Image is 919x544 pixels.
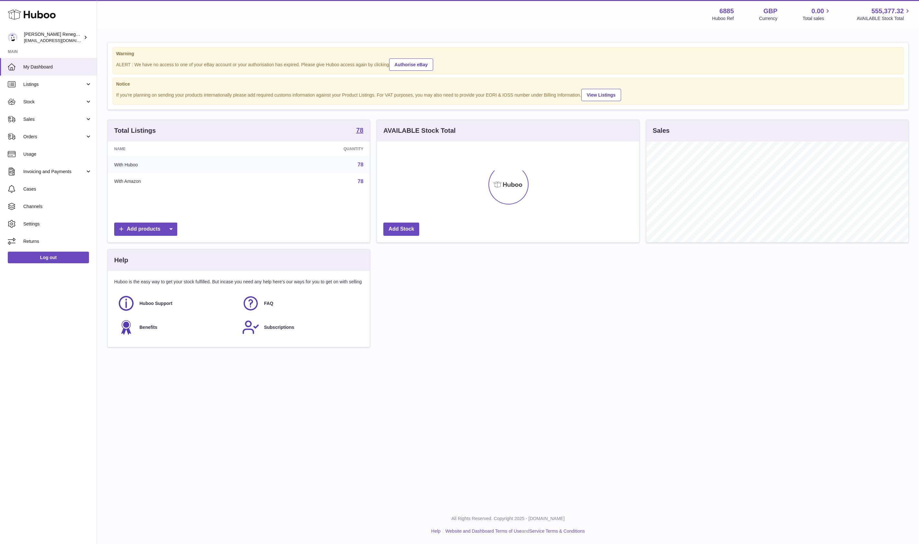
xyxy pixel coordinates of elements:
strong: 78 [356,127,363,133]
img: directordarren@gmail.com [8,33,17,42]
td: With Huboo [108,156,251,173]
p: Huboo is the easy way to get your stock fulfilled. But incase you need any help here's our ways f... [114,279,363,285]
a: Huboo Support [117,295,235,312]
strong: Notice [116,81,900,87]
h3: Total Listings [114,126,156,135]
a: Subscriptions [242,319,360,336]
a: Benefits [117,319,235,336]
span: FAQ [264,300,273,307]
span: 555,377.32 [871,7,904,16]
span: AVAILABLE Stock Total [857,16,911,22]
a: Help [431,528,441,534]
h3: Sales [653,126,670,135]
a: Add products [114,223,177,236]
span: Settings [23,221,92,227]
strong: 6885 [719,7,734,16]
strong: GBP [763,7,777,16]
a: 0.00 Total sales [803,7,831,22]
h3: Help [114,256,128,265]
li: and [443,528,585,534]
span: Listings [23,81,85,88]
span: Stock [23,99,85,105]
th: Quantity [251,141,370,156]
div: Currency [759,16,778,22]
div: If you're planning on sending your products internationally please add required customs informati... [116,88,900,101]
span: Orders [23,134,85,140]
a: Add Stock [383,223,419,236]
a: 78 [358,162,364,167]
span: Sales [23,116,85,122]
strong: Warning [116,51,900,57]
a: 78 [356,127,363,135]
span: My Dashboard [23,64,92,70]
span: Total sales [803,16,831,22]
span: Channels [23,204,92,210]
div: ALERT : We have no access to one of your eBay account or your authorisation has expired. Please g... [116,58,900,71]
span: Returns [23,238,92,245]
span: 0.00 [812,7,824,16]
div: [PERSON_NAME] Renegade Productions -UK account [24,31,82,44]
a: 555,377.32 AVAILABLE Stock Total [857,7,911,22]
h3: AVAILABLE Stock Total [383,126,455,135]
span: Usage [23,151,92,157]
td: With Amazon [108,173,251,190]
span: Cases [23,186,92,192]
th: Name [108,141,251,156]
a: Authorise eBay [389,58,433,71]
a: Website and Dashboard Terms of Use [445,528,522,534]
a: View Listings [581,89,621,101]
span: Huboo Support [139,300,172,307]
a: Log out [8,252,89,263]
a: 78 [358,179,364,184]
span: Subscriptions [264,324,294,330]
div: Huboo Ref [712,16,734,22]
span: Benefits [139,324,157,330]
span: Invoicing and Payments [23,169,85,175]
a: Service Terms & Conditions [529,528,585,534]
p: All Rights Reserved. Copyright 2025 - [DOMAIN_NAME] [102,516,914,522]
span: [EMAIL_ADDRESS][DOMAIN_NAME] [24,38,95,43]
a: FAQ [242,295,360,312]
